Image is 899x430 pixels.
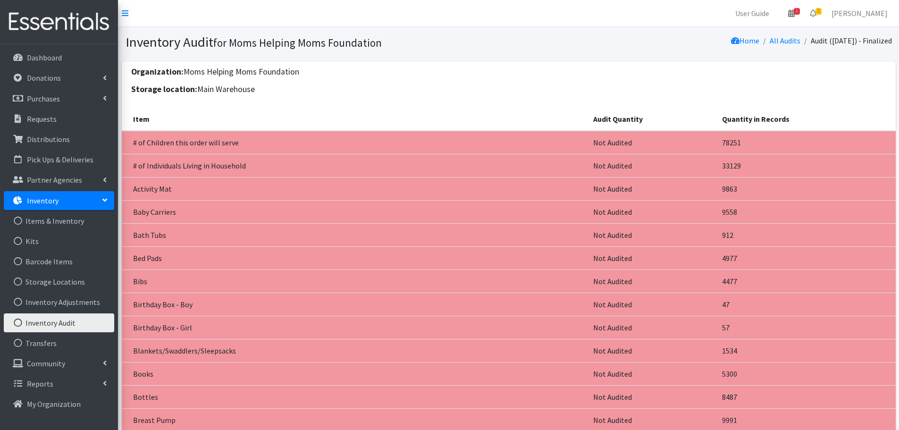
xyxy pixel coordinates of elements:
td: Bed Pads [122,246,588,270]
a: Community [4,354,114,373]
th: Audit Quantity [588,108,716,131]
td: Blankets/Swaddlers/Sleepsacks [122,339,588,362]
td: 4977 [716,246,895,270]
p: Purchases [27,94,60,103]
a: Requests [4,110,114,128]
a: Home [731,36,759,45]
th: Item [122,108,588,131]
p: Reports [27,379,53,388]
strong: Organization: [131,67,184,77]
a: User Guide [728,4,777,23]
strong: Storage location: [131,84,197,94]
td: 57 [716,316,895,339]
th: Quantity in Records [716,108,895,131]
h1: Inventory Audit [126,34,505,51]
td: 1534 [716,339,895,362]
td: 47 [716,293,895,316]
td: 33129 [716,154,895,177]
li: Audit ([DATE]) - Finalized [800,34,892,48]
p: Distributions [27,135,70,144]
td: Not Audited [588,223,716,246]
td: Books [122,362,588,385]
span: 2 [815,8,822,15]
a: Pick Ups & Deliveries [4,150,114,169]
td: Not Audited [588,177,716,200]
a: Storage Locations [4,272,114,291]
small: for Moms Helping Moms Foundation [213,36,382,50]
a: 1 [781,4,802,23]
td: # of Individuals Living in Household [122,154,588,177]
a: Inventory Audit [4,313,114,332]
td: 912 [716,223,895,246]
a: Barcode Items [4,252,114,271]
td: Not Audited [588,339,716,362]
td: Not Audited [588,154,716,177]
span: 1 [794,8,800,15]
td: 9558 [716,200,895,223]
a: Items & Inventory [4,211,114,230]
td: Bath Tubs [122,223,588,246]
p: Donations [27,73,61,83]
a: 2 [802,4,824,23]
td: 9863 [716,177,895,200]
a: Inventory Adjustments [4,293,114,312]
td: 78251 [716,131,895,154]
a: Inventory [4,191,114,210]
td: Not Audited [588,385,716,408]
a: Donations [4,68,114,87]
td: 8487 [716,385,895,408]
td: Bibs [122,270,588,293]
td: Not Audited [588,246,716,270]
td: Not Audited [588,293,716,316]
a: Partner Agencies [4,170,114,189]
p: Community [27,359,65,368]
td: Not Audited [588,316,716,339]
p: My Organization [27,399,81,409]
td: 4477 [716,270,895,293]
p: Pick Ups & Deliveries [27,155,93,164]
p: Dashboard [27,53,62,62]
a: My Organization [4,395,114,413]
td: # of Children this order will serve [122,131,588,154]
td: Birthday Box - Girl [122,316,588,339]
td: Not Audited [588,362,716,385]
p: Inventory [27,196,59,205]
td: Birthday Box - Boy [122,293,588,316]
a: [PERSON_NAME] [824,4,895,23]
td: Not Audited [588,131,716,154]
td: 5300 [716,362,895,385]
td: Not Audited [588,200,716,223]
a: Transfers [4,334,114,353]
a: Kits [4,232,114,251]
img: HumanEssentials [4,6,114,38]
a: Reports [4,374,114,393]
td: Not Audited [588,270,716,293]
p: Main Warehouse [131,84,299,94]
a: All Audits [770,36,800,45]
p: Moms Helping Moms Foundation [131,67,299,77]
td: Baby Carriers [122,200,588,223]
td: Bottles [122,385,588,408]
a: Distributions [4,130,114,149]
p: Partner Agencies [27,175,82,185]
a: Dashboard [4,48,114,67]
p: Requests [27,114,57,124]
td: Activity Mat [122,177,588,200]
a: Purchases [4,89,114,108]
